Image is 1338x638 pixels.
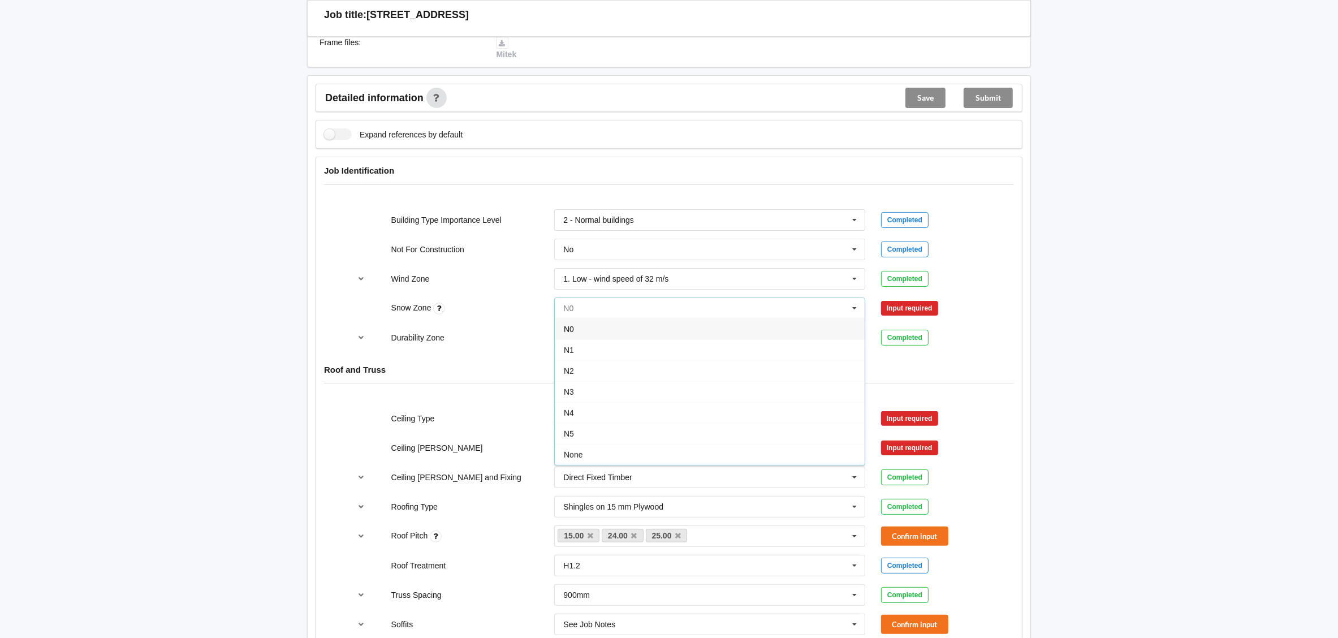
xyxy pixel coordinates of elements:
div: Frame files : [312,37,489,61]
label: Ceiling [PERSON_NAME] [391,443,483,452]
span: N0 [564,325,574,334]
span: N2 [564,367,574,376]
button: reference-toggle [351,269,373,289]
span: N1 [564,346,574,355]
div: Shingles on 15 mm Plywood [563,503,663,511]
span: N4 [564,408,574,417]
label: Roof Treatment [391,561,446,570]
label: Durability Zone [391,333,444,342]
div: Direct Fixed Timber [563,473,632,481]
label: Soffits [391,620,413,629]
label: Wind Zone [391,274,430,283]
span: N5 [564,429,574,438]
div: Completed [881,330,929,346]
button: reference-toggle [351,585,373,605]
div: 900mm [563,591,590,599]
button: reference-toggle [351,327,373,348]
button: reference-toggle [351,467,373,488]
div: Completed [881,271,929,287]
span: Detailed information [325,93,424,103]
span: None [564,450,582,459]
label: Roofing Type [391,502,438,511]
button: Confirm input [881,615,948,633]
label: Ceiling [PERSON_NAME] and Fixing [391,473,521,482]
button: reference-toggle [351,526,373,546]
h4: Job Identification [324,165,1014,176]
div: Input required [881,301,938,316]
label: Not For Construction [391,245,464,254]
label: Roof Pitch [391,531,430,540]
div: H1.2 [563,562,580,570]
h3: Job title: [324,8,366,21]
span: N3 [564,387,574,396]
a: 25.00 [646,529,688,542]
label: Building Type Importance Level [391,215,502,225]
div: Completed [881,558,929,574]
div: 1. Low - wind speed of 32 m/s [563,275,668,283]
a: Mitek [497,38,517,59]
div: Completed [881,499,929,515]
div: Completed [881,587,929,603]
div: 2 - Normal buildings [563,216,634,224]
div: See Job Notes [563,620,615,628]
div: Completed [881,212,929,228]
div: Completed [881,469,929,485]
div: No [563,245,573,253]
button: Confirm input [881,527,948,545]
h4: Roof and Truss [324,364,1014,375]
div: Input required [881,441,938,455]
div: Input required [881,411,938,426]
div: Completed [881,242,929,257]
button: reference-toggle [351,497,373,517]
button: reference-toggle [351,614,373,635]
a: 15.00 [558,529,599,542]
h3: [STREET_ADDRESS] [366,8,469,21]
a: 24.00 [602,529,644,542]
label: Snow Zone [391,303,434,312]
label: Expand references by default [324,128,463,140]
label: Ceiling Type [391,414,435,423]
label: Truss Spacing [391,590,442,600]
